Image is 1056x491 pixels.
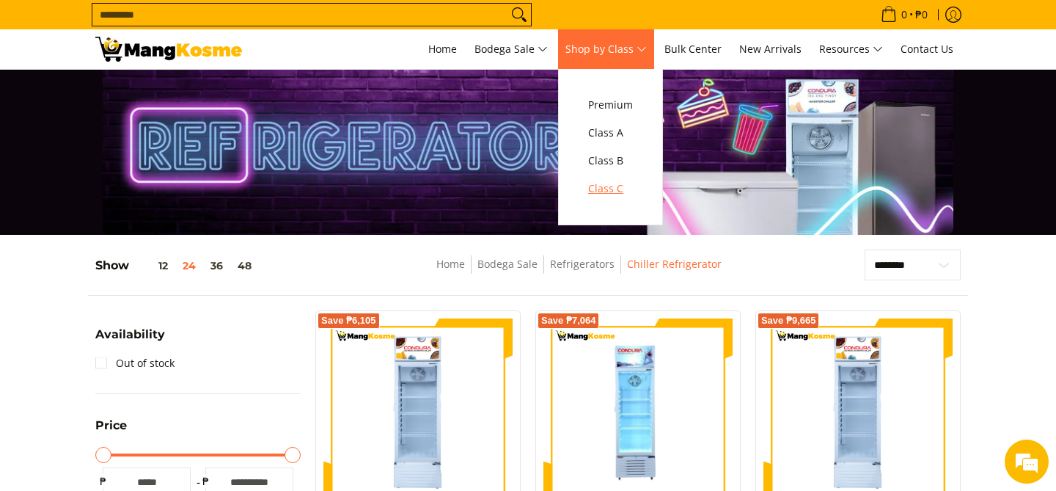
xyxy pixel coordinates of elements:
textarea: Type your message and hit 'Enter' [7,332,279,383]
span: Class A [588,124,633,142]
a: Refrigerators [550,257,615,271]
button: 24 [175,260,203,272]
a: Premium [581,91,640,119]
span: New Arrivals [739,42,802,56]
a: Bulk Center [657,29,729,69]
div: Chat with us now [76,82,246,101]
h5: Show [95,258,259,273]
a: Resources [812,29,890,69]
span: ₱0 [913,10,930,20]
a: Out of stock [95,352,175,375]
a: Class A [581,119,640,147]
a: Class C [581,175,640,203]
span: Availability [95,329,165,341]
a: Shop by Class [558,29,654,69]
img: Bodega Sale Refrigerator l Mang Kosme: Home Appliances Warehouse Sale Chiller Refrigerator [95,37,242,62]
span: We're online! [85,150,202,299]
span: Shop by Class [565,40,647,59]
a: New Arrivals [732,29,809,69]
span: 0 [899,10,909,20]
summary: Open [95,329,165,352]
button: 36 [203,260,230,272]
a: Contact Us [893,29,961,69]
a: Bodega Sale [467,29,555,69]
span: Price [95,420,127,432]
a: Class B [581,147,640,175]
span: Bulk Center [664,42,722,56]
span: Save ₱6,105 [321,316,376,325]
button: 12 [129,260,175,272]
button: Search [507,4,531,26]
button: 48 [230,260,259,272]
a: Home [436,257,465,271]
span: Premium [588,96,633,114]
div: Minimize live chat window [241,7,276,43]
nav: Main Menu [257,29,961,69]
span: Resources [819,40,883,59]
summary: Open [95,420,127,443]
span: Contact Us [901,42,953,56]
span: Save ₱7,064 [541,316,596,325]
span: ₱ [95,474,110,489]
nav: Breadcrumbs [342,255,816,288]
span: Home [428,42,457,56]
span: Bodega Sale [474,40,548,59]
a: Home [421,29,464,69]
a: Bodega Sale [477,257,538,271]
span: Save ₱9,665 [761,316,816,325]
span: Class C [588,180,633,198]
span: Class B [588,152,633,170]
span: Chiller Refrigerator [627,255,722,274]
span: ₱ [198,474,213,489]
span: • [876,7,932,23]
